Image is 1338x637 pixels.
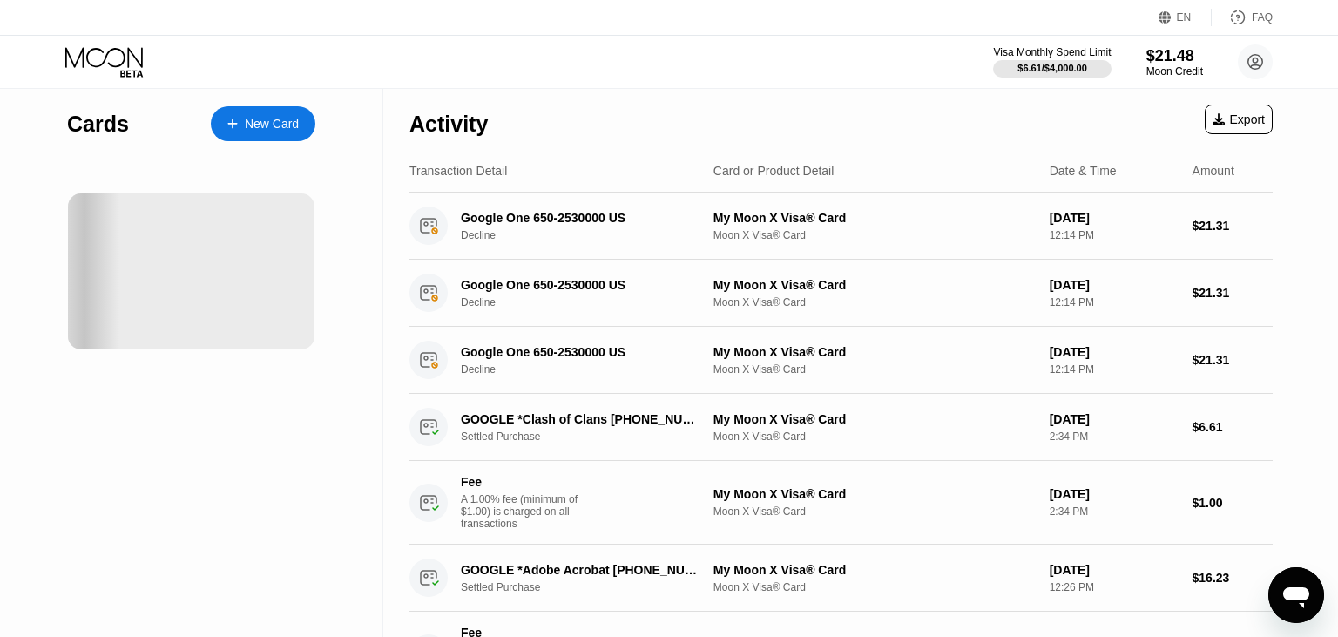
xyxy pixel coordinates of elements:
div: Visa Monthly Spend Limit$6.61/$4,000.00 [993,46,1111,78]
div: [DATE] [1050,563,1179,577]
div: [DATE] [1050,487,1179,501]
div: Export [1213,112,1265,126]
div: Settled Purchase [461,581,722,593]
div: GOOGLE *Adobe Acrobat [PHONE_NUMBER] USSettled PurchaseMy Moon X Visa® CardMoon X Visa® Card[DATE... [409,545,1273,612]
div: 12:14 PM [1050,296,1179,308]
div: My Moon X Visa® Card [713,563,1036,577]
div: Google One 650-2530000 USDeclineMy Moon X Visa® CardMoon X Visa® Card[DATE]12:14 PM$21.31 [409,193,1273,260]
div: Moon X Visa® Card [713,296,1036,308]
div: Google One 650-2530000 US [461,211,704,225]
div: Activity [409,112,488,137]
div: $21.48Moon Credit [1146,47,1203,78]
div: My Moon X Visa® Card [713,278,1036,292]
div: FAQ [1212,9,1273,26]
div: Moon X Visa® Card [713,229,1036,241]
div: New Card [245,117,299,132]
div: GOOGLE *Clash of Clans [PHONE_NUMBER] USSettled PurchaseMy Moon X Visa® CardMoon X Visa® Card[DAT... [409,394,1273,461]
div: A 1.00% fee (minimum of $1.00) is charged on all transactions [461,493,591,530]
div: FeeA 1.00% fee (minimum of $1.00) is charged on all transactionsMy Moon X Visa® CardMoon X Visa® ... [409,461,1273,545]
div: EN [1159,9,1212,26]
div: GOOGLE *Clash of Clans [PHONE_NUMBER] US [461,412,704,426]
div: 2:34 PM [1050,430,1179,443]
div: My Moon X Visa® Card [713,345,1036,359]
div: [DATE] [1050,345,1179,359]
div: Moon X Visa® Card [713,430,1036,443]
div: $21.31 [1193,286,1273,300]
div: [DATE] [1050,211,1179,225]
iframe: Button to launch messaging window [1268,567,1324,623]
div: 12:26 PM [1050,581,1179,593]
div: Google One 650-2530000 USDeclineMy Moon X Visa® CardMoon X Visa® Card[DATE]12:14 PM$21.31 [409,327,1273,394]
div: Visa Monthly Spend Limit [993,46,1111,58]
div: Transaction Detail [409,164,507,178]
div: [DATE] [1050,278,1179,292]
div: Fee [461,475,583,489]
div: $6.61 / $4,000.00 [1017,63,1087,73]
div: Moon X Visa® Card [713,505,1036,518]
div: $21.31 [1193,219,1273,233]
div: Settled Purchase [461,430,722,443]
div: GOOGLE *Adobe Acrobat [PHONE_NUMBER] US [461,563,704,577]
div: EN [1177,11,1192,24]
div: My Moon X Visa® Card [713,487,1036,501]
div: Google One 650-2530000 US [461,278,704,292]
div: Export [1205,105,1273,134]
div: Decline [461,229,722,241]
div: Moon X Visa® Card [713,363,1036,376]
div: Moon Credit [1146,65,1203,78]
div: Google One 650-2530000 US [461,345,704,359]
div: $6.61 [1193,420,1273,434]
div: Card or Product Detail [713,164,835,178]
div: $21.31 [1193,353,1273,367]
div: Decline [461,363,722,376]
div: $1.00 [1193,496,1273,510]
div: Decline [461,296,722,308]
div: $16.23 [1193,571,1273,585]
div: 2:34 PM [1050,505,1179,518]
div: $21.48 [1146,47,1203,65]
div: Google One 650-2530000 USDeclineMy Moon X Visa® CardMoon X Visa® Card[DATE]12:14 PM$21.31 [409,260,1273,327]
div: Amount [1193,164,1234,178]
div: Cards [67,112,129,137]
div: [DATE] [1050,412,1179,426]
div: Moon X Visa® Card [713,581,1036,593]
div: 12:14 PM [1050,229,1179,241]
div: My Moon X Visa® Card [713,412,1036,426]
div: FAQ [1252,11,1273,24]
div: My Moon X Visa® Card [713,211,1036,225]
div: New Card [211,106,315,141]
div: 12:14 PM [1050,363,1179,376]
div: Date & Time [1050,164,1117,178]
